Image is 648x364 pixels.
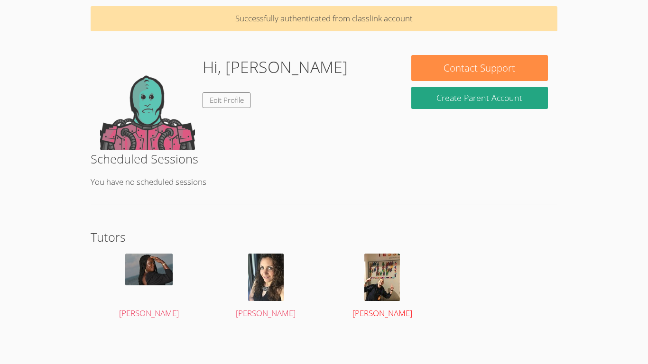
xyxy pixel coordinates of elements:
span: [PERSON_NAME] [119,308,179,318]
a: [PERSON_NAME] [333,254,432,320]
span: [PERSON_NAME] [236,308,296,318]
button: Create Parent Account [411,87,548,109]
a: [PERSON_NAME] [217,254,315,320]
img: avatar.png [248,254,284,301]
h2: Scheduled Sessions [91,150,557,168]
p: You have no scheduled sessions [91,175,557,189]
button: Contact Support [411,55,548,81]
span: [PERSON_NAME] [352,308,412,318]
h1: Hi, [PERSON_NAME] [203,55,348,79]
a: [PERSON_NAME] [100,254,198,320]
img: default.png [100,55,195,150]
p: Successfully authenticated from classlink account [91,6,557,31]
img: avatar.png [125,254,173,285]
img: 40F9E75F-385F-4EE7-AE53-045641945CB2.jpeg [364,254,400,301]
a: Edit Profile [203,92,251,108]
h2: Tutors [91,228,557,246]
